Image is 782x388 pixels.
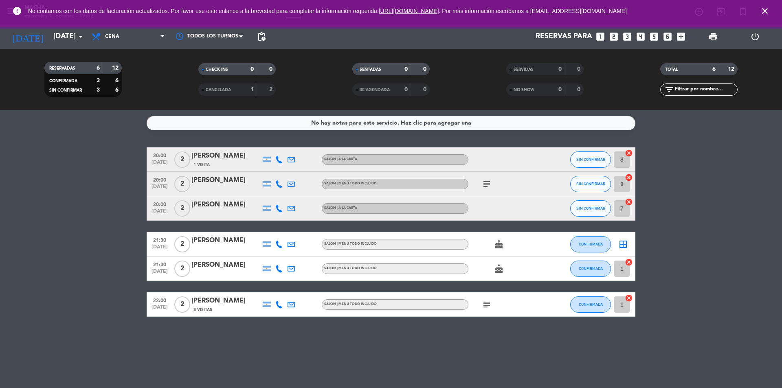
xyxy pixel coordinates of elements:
[423,66,428,72] strong: 0
[570,296,611,313] button: CONFIRMADA
[712,66,716,72] strong: 6
[494,264,504,274] i: cake
[494,239,504,249] i: cake
[635,31,646,42] i: looks_4
[423,87,428,92] strong: 0
[750,32,760,42] i: power_settings_new
[570,151,611,168] button: SIN CONFIRMAR
[324,182,377,185] span: SALON | MENÚ TODO INCLUIDO
[28,8,627,14] span: No contamos con los datos de facturación actualizados. Por favor use este enlance a la brevedad p...
[577,87,582,92] strong: 0
[97,87,100,93] strong: 3
[49,79,77,83] span: CONFIRMADA
[595,31,606,42] i: looks_one
[576,157,605,162] span: SIN CONFIRMAR
[97,78,100,83] strong: 3
[760,6,770,16] i: close
[324,242,377,246] span: SALON | MENÚ TODO INCLUIDO
[570,261,611,277] button: CONFIRMADA
[674,85,737,94] input: Filtrar por nombre...
[105,34,119,39] span: Cena
[728,66,736,72] strong: 12
[649,31,659,42] i: looks_5
[174,200,190,217] span: 2
[570,236,611,252] button: CONFIRMADA
[558,87,562,92] strong: 0
[577,66,582,72] strong: 0
[149,235,170,244] span: 21:30
[206,88,231,92] span: CANCELADA
[625,173,633,182] i: cancel
[311,118,471,128] div: No hay notas para este servicio. Haz clic para agregar una
[558,66,562,72] strong: 0
[404,66,408,72] strong: 0
[174,296,190,313] span: 2
[734,24,776,49] div: LOG OUT
[576,182,605,186] span: SIN CONFIRMAR
[49,66,75,70] span: RESERVADAS
[360,88,390,92] span: RE AGENDADA
[579,242,603,246] span: CONFIRMADA
[149,259,170,269] span: 21:30
[608,31,619,42] i: looks_two
[618,239,628,249] i: border_all
[174,176,190,192] span: 2
[149,199,170,208] span: 20:00
[708,32,718,42] span: print
[625,198,633,206] i: cancel
[149,208,170,218] span: [DATE]
[257,32,266,42] span: pending_actions
[174,151,190,168] span: 2
[625,294,633,302] i: cancel
[191,296,261,306] div: [PERSON_NAME]
[49,88,82,92] span: SIN CONFIRMAR
[191,235,261,246] div: [PERSON_NAME]
[622,31,633,42] i: looks_3
[250,66,254,72] strong: 0
[149,184,170,193] span: [DATE]
[324,206,357,210] span: SALON | A LA CARTA
[149,295,170,305] span: 22:00
[570,176,611,192] button: SIN CONFIRMAR
[662,31,673,42] i: looks_6
[324,303,377,306] span: SALON | MENÚ TODO INCLUIDO
[379,8,439,14] a: [URL][DOMAIN_NAME]
[149,305,170,314] span: [DATE]
[174,236,190,252] span: 2
[665,68,678,72] span: TOTAL
[676,31,686,42] i: add_box
[579,302,603,307] span: CONFIRMADA
[97,65,100,71] strong: 6
[149,269,170,278] span: [DATE]
[193,307,212,313] span: 8 Visitas
[112,65,120,71] strong: 12
[324,267,377,270] span: SALON | MENÚ TODO INCLUIDO
[149,175,170,184] span: 20:00
[482,300,492,309] i: subject
[579,266,603,271] span: CONFIRMADA
[206,68,228,72] span: CHECK INS
[269,87,274,92] strong: 2
[6,28,49,46] i: [DATE]
[514,68,534,72] span: SERVIDAS
[76,32,86,42] i: arrow_drop_down
[191,175,261,186] div: [PERSON_NAME]
[250,87,254,92] strong: 1
[404,87,408,92] strong: 0
[536,33,592,41] span: Reservas para
[664,85,674,94] i: filter_list
[570,200,611,217] button: SIN CONFIRMAR
[324,158,357,161] span: SALON | A LA CARTA
[193,162,210,168] span: 1 Visita
[191,199,261,210] div: [PERSON_NAME]
[482,179,492,189] i: subject
[191,260,261,270] div: [PERSON_NAME]
[360,68,381,72] span: SENTADAS
[576,206,605,210] span: SIN CONFIRMAR
[149,160,170,169] span: [DATE]
[149,244,170,254] span: [DATE]
[625,149,633,157] i: cancel
[514,88,534,92] span: NO SHOW
[12,6,22,16] i: error
[191,151,261,161] div: [PERSON_NAME]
